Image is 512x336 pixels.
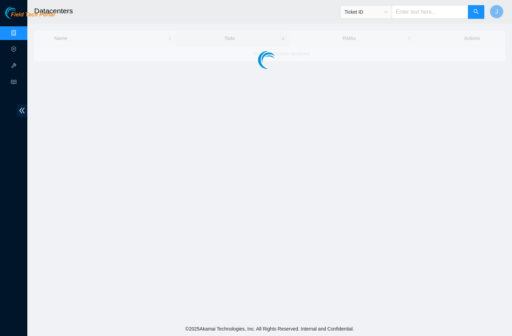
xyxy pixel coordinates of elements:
a: Akamai TechnologiesField Tech Portal [5,12,55,21]
button: search [468,5,484,19]
span: read [11,76,16,90]
button: J [490,5,503,18]
input: Enter text here... [392,5,468,19]
span: double-left [17,104,27,117]
span: Ticket ID [345,7,388,17]
footer: © 2025 Akamai Technologies, Inc. All Rights Reserved. Internal and Confidential. [27,322,512,336]
span: Field Tech Portal [11,12,55,18]
img: Akamai Technologies [5,7,35,19]
span: search [473,9,479,15]
span: J [495,8,498,16]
